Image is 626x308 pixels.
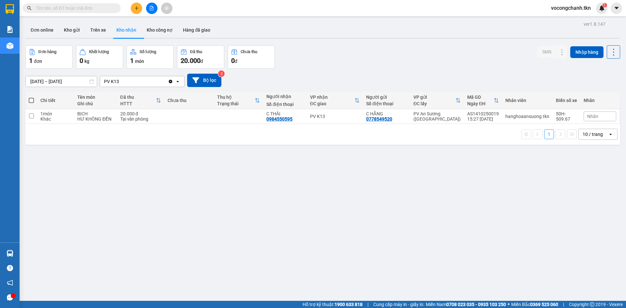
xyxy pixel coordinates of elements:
input: Tìm tên, số ĐT hoặc mã đơn [36,5,113,12]
span: kg [84,59,89,64]
div: Nhãn [584,98,616,103]
button: Trên xe [85,22,111,38]
button: Đơn hàng1đơn [25,45,73,69]
th: Toggle SortBy [307,92,363,109]
button: plus [131,3,142,14]
svg: open [175,79,180,84]
button: Bộ lọc [187,74,221,87]
div: 0778549520 [366,116,392,122]
strong: 0369 525 060 [530,302,558,307]
th: Toggle SortBy [410,92,464,109]
button: Hàng đã giao [178,22,216,38]
span: message [7,294,13,301]
span: vocongchanh.tkn [546,4,596,12]
div: Ghi chú [77,101,114,106]
div: Chi tiết [40,98,71,103]
span: món [135,59,144,64]
img: logo-vxr [6,4,14,14]
span: Miền Bắc [511,301,558,308]
div: PV K13 [310,114,360,119]
span: Miền Nam [426,301,506,308]
button: SMS [537,46,557,58]
div: Thu hộ [217,95,255,100]
th: Toggle SortBy [214,92,263,109]
button: Nhập hàng [570,46,604,58]
div: 1 món [40,111,71,116]
div: 15:27 [DATE] [467,116,499,122]
div: hanghoaansuong.tkn [505,114,549,119]
div: ĐC giao [310,101,354,106]
div: Khác [40,116,71,122]
input: Select a date range. [26,76,97,87]
th: Toggle SortBy [117,92,164,109]
sup: 3 [218,70,225,77]
span: Hỗ trợ kỹ thuật: [303,301,363,308]
div: Đơn hàng [38,50,56,54]
span: question-circle [7,265,13,271]
div: VP gửi [413,95,455,100]
span: 1 [29,57,33,65]
button: Khối lượng0kg [76,45,123,69]
div: Đã thu [190,50,202,54]
img: icon-new-feature [599,5,605,11]
div: Chưa thu [168,98,211,103]
div: 50H-509.67 [556,111,577,122]
div: Nhân viên [505,98,549,103]
div: HƯ KHÔNG ĐỀN [77,116,114,122]
span: copyright [590,302,594,307]
div: Khối lượng [89,50,109,54]
button: caret-down [611,3,622,14]
div: AS1410250019 [467,111,499,116]
div: 20.000 đ [120,111,161,116]
span: 0 [231,57,235,65]
span: aim [164,6,169,10]
div: Mã GD [467,95,494,100]
div: Đã thu [120,95,156,100]
strong: 1900 633 818 [335,302,363,307]
span: đ [201,59,203,64]
div: 10 / trang [583,131,603,138]
sup: 1 [603,3,607,7]
button: Số lượng1món [127,45,174,69]
button: Kho gửi [59,22,85,38]
div: ĐC lấy [413,101,455,106]
div: 0984550595 [266,116,292,122]
button: Kho công nợ [142,22,178,38]
img: solution-icon [7,26,13,33]
span: search [27,6,32,10]
div: Ngày ĐH [467,101,494,106]
button: Đã thu20.000đ [177,45,224,69]
div: Người nhận [266,94,303,99]
th: Toggle SortBy [464,92,502,109]
div: ver 1.8.147 [584,21,605,28]
div: Tên món [77,95,114,100]
div: Tại văn phòng [120,116,161,122]
div: PV An Sương ([GEOGRAPHIC_DATA]) [413,111,461,122]
span: | [367,301,368,308]
div: Trạng thái [217,101,255,106]
div: Số lượng [140,50,156,54]
button: file-add [146,3,157,14]
div: PV K13 [104,78,119,85]
span: notification [7,280,13,286]
button: aim [161,3,172,14]
span: | [563,301,564,308]
span: ⚪️ [508,303,510,306]
span: plus [134,6,139,10]
span: 1 [130,57,134,65]
svg: Clear value [168,79,173,84]
div: HTTT [120,101,156,106]
button: Đơn online [25,22,59,38]
span: caret-down [614,5,619,11]
div: Số điện thoại [266,102,303,107]
img: warehouse-icon [7,250,13,257]
img: warehouse-icon [7,42,13,49]
span: 20.000 [181,57,201,65]
div: Người gửi [366,95,407,100]
span: 1 [604,3,606,7]
div: VP nhận [310,95,354,100]
div: Biển số xe [556,98,577,103]
span: Nhãn [587,114,598,119]
div: BỊCH [77,111,114,116]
